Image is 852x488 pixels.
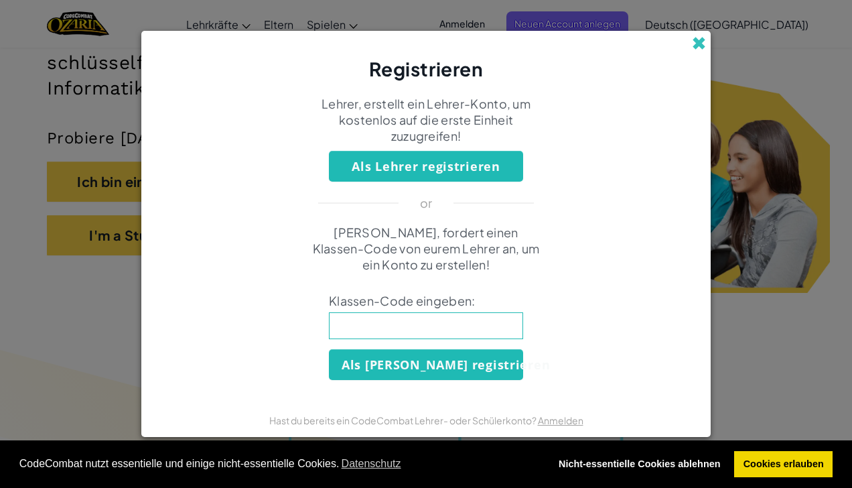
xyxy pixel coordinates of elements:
span: Registrieren [369,57,484,80]
p: [PERSON_NAME], fordert einen Klassen-Code von eurem Lehrer an, um ein Konto zu erstellen! [309,225,543,273]
span: CodeCombat nutzt essentielle und einige nicht-essentielle Cookies. [19,454,539,474]
a: learn more about cookies [339,454,403,474]
a: allow cookies [734,451,833,478]
p: or [420,195,433,211]
a: Anmelden [538,414,583,426]
button: Als Lehrer registrieren [329,151,523,182]
a: deny cookies [549,451,729,478]
span: Klassen-Code eingeben: [329,293,523,309]
p: Lehrer, erstellt ein Lehrer-Konto, um kostenlos auf die erste Einheit zuzugreifen! [309,96,543,144]
span: Hast du bereits ein CodeCombat Lehrer- oder Schülerkonto? [269,414,538,426]
button: Als [PERSON_NAME] registrieren [329,349,523,380]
